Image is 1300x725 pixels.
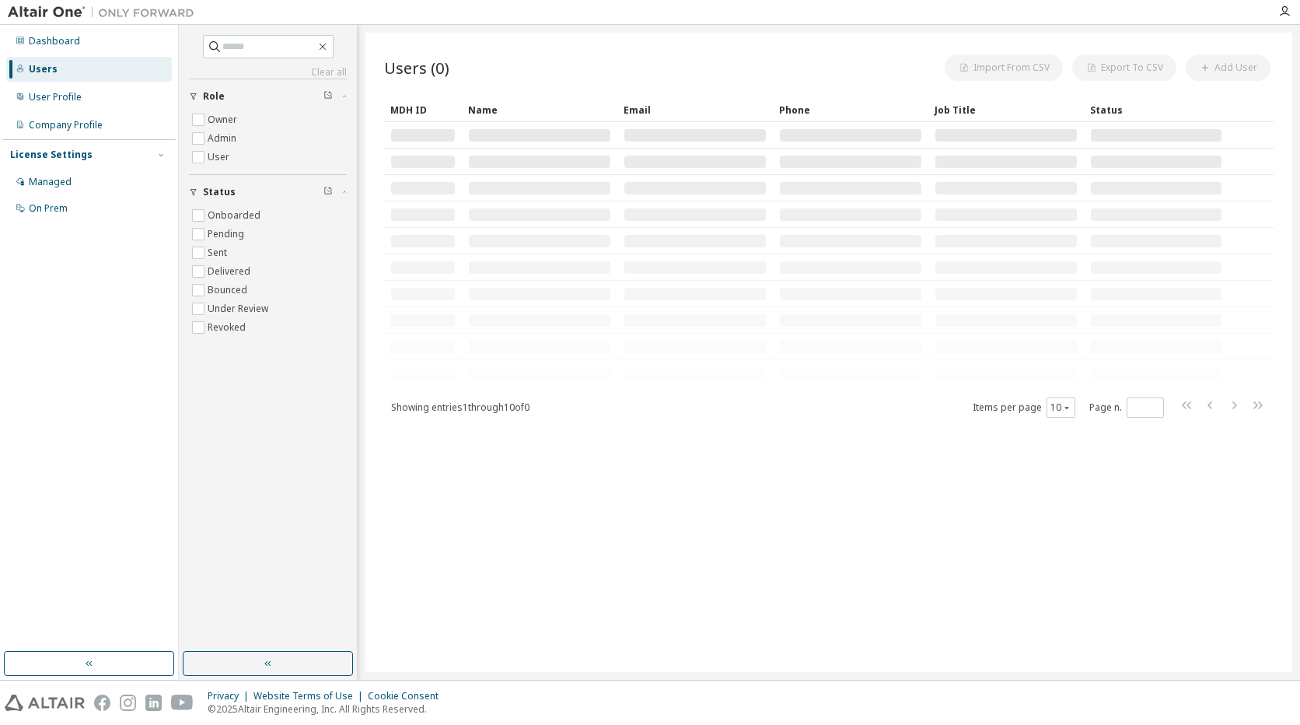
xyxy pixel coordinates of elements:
[29,91,82,103] div: User Profile
[189,66,347,79] a: Clear all
[29,176,72,188] div: Managed
[29,119,103,131] div: Company Profile
[208,318,249,337] label: Revoked
[145,695,162,711] img: linkedin.svg
[29,35,80,47] div: Dashboard
[323,90,333,103] span: Clear filter
[1090,97,1222,122] div: Status
[779,97,922,122] div: Phone
[390,97,456,122] div: MDH ID
[5,695,85,711] img: altair_logo.svg
[323,186,333,198] span: Clear filter
[120,695,136,711] img: instagram.svg
[29,202,68,215] div: On Prem
[208,110,240,129] label: Owner
[208,702,448,716] p: © 2025 Altair Engineering, Inc. All Rights Reserved.
[208,690,253,702] div: Privacy
[624,97,767,122] div: Email
[208,299,271,318] label: Under Review
[468,97,611,122] div: Name
[189,175,347,209] button: Status
[208,206,264,225] label: Onboarded
[368,690,448,702] div: Cookie Consent
[1072,54,1176,81] button: Export To CSV
[10,149,93,161] div: License Settings
[1050,401,1071,414] button: 10
[973,398,1075,418] span: Items per page
[391,401,529,414] span: Showing entries 1 through 10 of 0
[253,690,368,702] div: Website Terms of Use
[203,90,225,103] span: Role
[1186,54,1270,81] button: Add User
[208,225,247,243] label: Pending
[29,63,58,75] div: Users
[203,186,236,198] span: Status
[8,5,202,20] img: Altair One
[208,262,253,281] label: Delivered
[94,695,110,711] img: facebook.svg
[935,97,1078,122] div: Job Title
[208,281,250,299] label: Bounced
[208,148,232,166] label: User
[189,79,347,114] button: Role
[208,243,230,262] label: Sent
[945,54,1063,81] button: Import From CSV
[1089,398,1164,418] span: Page n.
[171,695,194,711] img: youtube.svg
[384,57,449,79] span: Users (0)
[208,129,239,148] label: Admin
